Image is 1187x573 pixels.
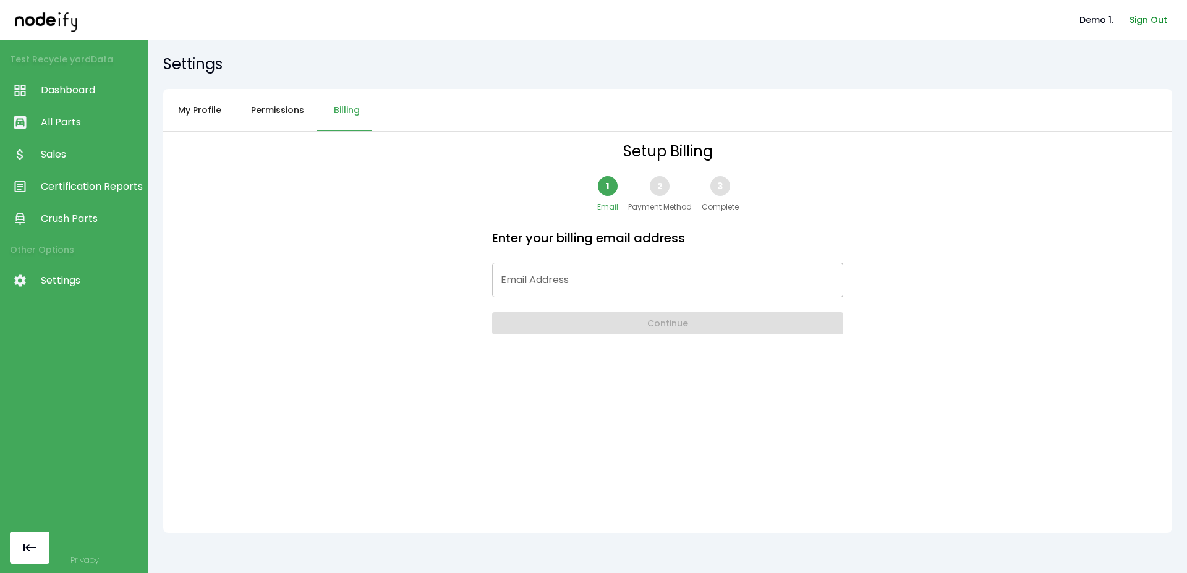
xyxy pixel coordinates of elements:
span: Settings [41,273,142,288]
span: All Parts [41,115,142,130]
h6: Enter your billing email address [492,228,843,248]
span: Crush Parts [41,211,142,226]
span: Certification Reports [41,179,142,194]
span: Email [597,201,618,213]
button: Sign Out [1125,9,1172,32]
div: 3 [710,176,730,196]
span: Dashboard [41,83,142,98]
h5: Settings [163,54,1172,74]
img: nodeify [15,8,77,31]
div: 1 [598,176,618,196]
span: Complete [702,201,739,213]
h1: Setup Billing [492,142,843,161]
button: Permissions [236,89,319,132]
button: My Profile [163,89,236,132]
a: Privacy [70,554,99,566]
span: Payment Method [628,201,692,213]
div: 2 [650,176,670,196]
button: Demo 1. [1074,9,1118,32]
button: Billing [319,89,375,132]
span: Sales [41,147,142,162]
